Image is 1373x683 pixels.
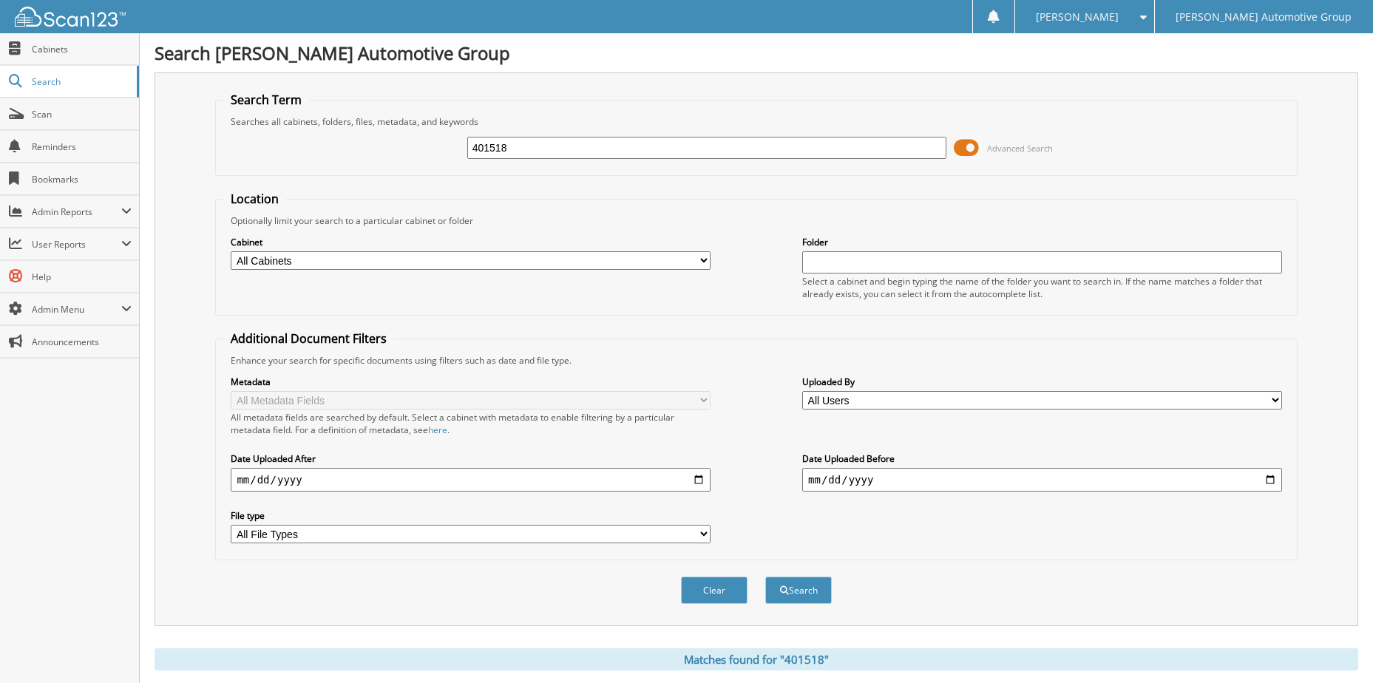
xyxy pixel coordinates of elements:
[231,509,711,522] label: File type
[32,205,121,218] span: Admin Reports
[32,140,132,153] span: Reminders
[231,411,711,436] div: All metadata fields are searched by default. Select a cabinet with metadata to enable filtering b...
[802,376,1282,388] label: Uploaded By
[681,577,747,604] button: Clear
[1176,13,1352,21] span: [PERSON_NAME] Automotive Group
[802,468,1282,492] input: end
[155,648,1358,670] div: Matches found for "401518"
[231,452,711,465] label: Date Uploaded After
[223,354,1289,367] div: Enhance your search for specific documents using filters such as date and file type.
[428,424,447,436] a: here
[223,191,286,207] legend: Location
[32,336,132,348] span: Announcements
[802,275,1282,300] div: Select a cabinet and begin typing the name of the folder you want to search in. If the name match...
[802,452,1282,465] label: Date Uploaded Before
[32,271,132,283] span: Help
[15,7,126,27] img: scan123-logo-white.svg
[32,303,121,316] span: Admin Menu
[155,41,1358,65] h1: Search [PERSON_NAME] Automotive Group
[802,236,1282,248] label: Folder
[32,43,132,55] span: Cabinets
[765,577,832,604] button: Search
[32,75,129,88] span: Search
[32,108,132,120] span: Scan
[1036,13,1119,21] span: [PERSON_NAME]
[987,143,1053,154] span: Advanced Search
[223,330,394,347] legend: Additional Document Filters
[223,115,1289,128] div: Searches all cabinets, folders, files, metadata, and keywords
[231,236,711,248] label: Cabinet
[231,468,711,492] input: start
[32,173,132,186] span: Bookmarks
[231,376,711,388] label: Metadata
[32,238,121,251] span: User Reports
[223,214,1289,227] div: Optionally limit your search to a particular cabinet or folder
[223,92,309,108] legend: Search Term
